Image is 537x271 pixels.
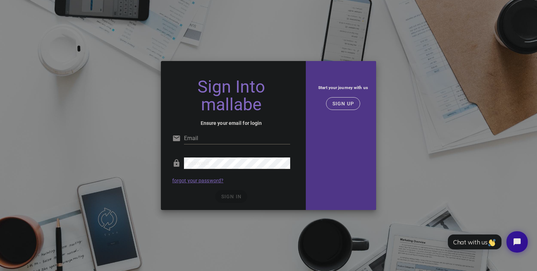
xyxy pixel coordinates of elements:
[326,97,360,110] button: SIGN UP
[332,101,354,106] span: SIGN UP
[440,225,534,259] iframe: Tidio Chat
[172,119,290,127] h4: Ensure your email for login
[172,178,223,183] a: forgot your password?
[316,84,370,92] h5: Start your journey with us
[172,78,290,114] h1: Sign Into mallabe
